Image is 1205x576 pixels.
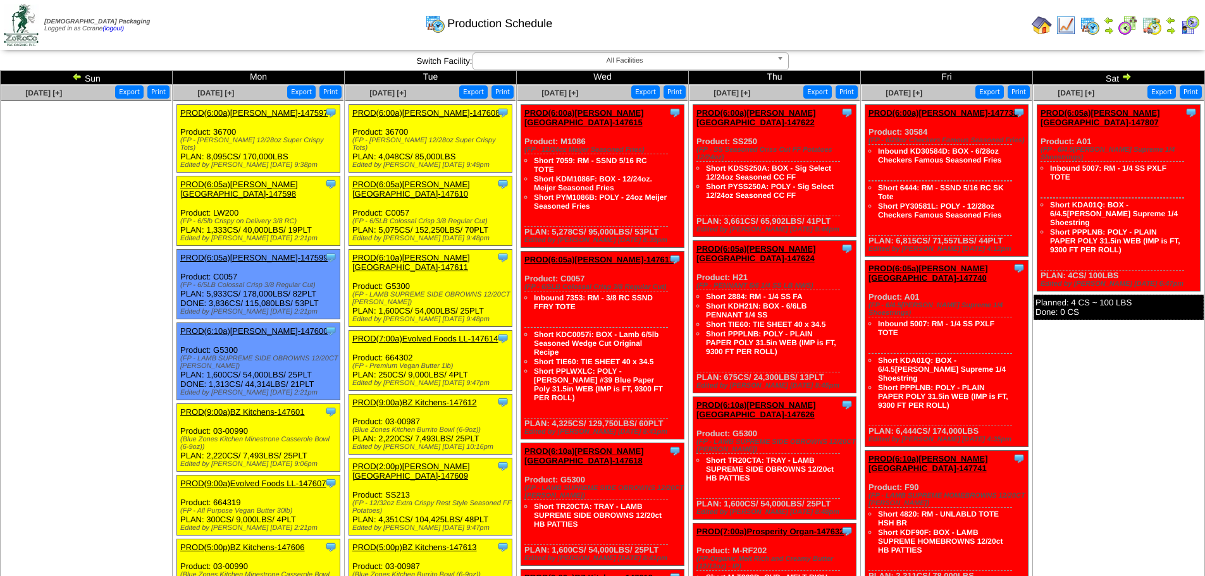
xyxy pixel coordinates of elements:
div: Product: 03-00987 PLAN: 2,220CS / 7,493LBS / 25PLT [349,395,512,455]
img: Tooltip [324,477,337,489]
a: Short KDA01Q: BOX - 6/4.5[PERSON_NAME] Supreme 1/4 Shoestring [878,356,1006,383]
a: PROD(6:05a)[PERSON_NAME][GEOGRAPHIC_DATA]-147598 [180,180,298,199]
a: Short PPLWXLC: POLY - [PERSON_NAME] #39 Blue Paper Poly 31.5in WEB (IMP is FT, 9300 FT PER ROLL) [534,367,663,402]
img: arrowright.gif [1166,25,1176,35]
a: (logout) [102,25,124,32]
a: PROD(6:10a)[PERSON_NAME][GEOGRAPHIC_DATA]-147741 [868,454,988,473]
a: Short TIE60: TIE SHEET 40 x 34.5 [534,357,653,366]
a: Inbound 5007: RM - 1/4 SS PXLF TOTE [878,319,994,337]
img: zoroco-logo-small.webp [4,4,39,46]
button: Export [115,85,144,99]
div: Product: 664302 PLAN: 250CS / 9,000LBS / 4PLT [349,331,512,391]
img: arrowleft.gif [72,71,82,82]
div: Edited by [PERSON_NAME] [DATE] 9:47pm [352,379,512,387]
img: Tooltip [1185,106,1197,119]
a: PROD(6:05a)[PERSON_NAME][GEOGRAPHIC_DATA]-147807 [1041,108,1160,127]
div: (FP - 12/24oz Meijer Seasoned Fries) [524,146,684,154]
div: Edited by [PERSON_NAME] [DATE] 6:47pm [1041,280,1200,288]
span: [DATE] [+] [369,89,406,97]
div: (FP - 6/5LB Colossal Crisp 3/8 Regular Cut) [180,281,340,289]
a: [DATE] [+] [886,89,922,97]
a: Short 2884: RM - 1/4 SS FA [706,292,803,301]
span: All Facilities [478,53,772,68]
div: Product: C0057 PLAN: 5,933CS / 178,000LBS / 82PLT DONE: 3,836CS / 115,080LBS / 53PLT [177,250,340,319]
img: Tooltip [324,106,337,119]
a: PROD(6:05a)[PERSON_NAME][GEOGRAPHIC_DATA]-147740 [868,264,988,283]
img: Tooltip [324,178,337,190]
a: PROD(6:10a)[PERSON_NAME][GEOGRAPHIC_DATA]-147626 [696,400,816,419]
img: calendarblend.gif [1118,15,1138,35]
div: (FP - 6/28oz Checkers Famous Seasoned Fries) [868,137,1028,144]
div: Edited by [PERSON_NAME] [DATE] 8:39pm [524,236,684,244]
a: PROD(6:10a)[PERSON_NAME][GEOGRAPHIC_DATA]-147618 [524,446,644,465]
div: (FP - LAMB SUPREME SIDE OBROWNS 12/20CT [PERSON_NAME]) [696,438,856,453]
div: Product: 664319 PLAN: 300CS / 9,000LBS / 4PLT [177,475,340,536]
div: (FP - LAMB SUPREME SIDE OBROWNS 12/20CT [PERSON_NAME]) [524,484,684,499]
div: Edited by [PERSON_NAME] [DATE] 8:48pm [696,508,856,516]
a: Short TIE60: TIE SHEET 40 x 34.5 [706,320,825,329]
div: Product: G5300 PLAN: 1,600CS / 54,000LBS / 25PLT DONE: 1,313CS / 44,314LBS / 21PLT [177,323,340,400]
a: [DATE] [+] [197,89,234,97]
a: PROD(6:10a)[PERSON_NAME][GEOGRAPHIC_DATA]-147611 [352,253,470,272]
a: Short KDH21N: BOX - 6/6LB PENNANT 1/4 SS [706,302,806,319]
div: Product: 36700 PLAN: 4,048CS / 85,000LBS [349,105,512,173]
img: Tooltip [669,106,681,119]
div: Product: G5300 PLAN: 1,600CS / 54,000LBS / 25PLT [521,443,684,566]
img: Tooltip [1013,262,1025,274]
img: Tooltip [324,541,337,553]
a: PROD(6:05a)[PERSON_NAME]-147617 [524,255,674,264]
button: Print [1180,85,1202,99]
a: Short PYM1086B: POLY - 24oz Meijer Seasoned Fries [534,193,667,211]
div: (FP - [PERSON_NAME] 12/28oz Super Crispy Tots) [352,137,512,152]
a: Short PPPLNB: POLY - PLAIN PAPER POLY 31.5in WEB (IMP is FT, 9300 FT PER ROLL) [878,383,1008,410]
a: PROD(7:00a)Prosperity Organ-147632 [696,527,844,536]
img: calendarprod.gif [1080,15,1100,35]
button: Print [1008,85,1030,99]
div: Product: A01 PLAN: 6,444CS / 174,000LBS [865,260,1029,447]
div: (FP - [PERSON_NAME] 12/28oz Super Crispy Tots) [180,137,340,152]
div: Product: 30584 PLAN: 6,815CS / 71,557LBS / 44PLT [865,105,1029,257]
div: Product: SS213 PLAN: 4,351CS / 104,425LBS / 48PLT [349,458,512,536]
img: Tooltip [497,541,509,553]
div: Edited by [PERSON_NAME] [DATE] 2:21pm [180,308,340,316]
td: Sat [1033,71,1205,85]
div: Edited by [PERSON_NAME] [DATE] 4:35pm [868,436,1028,443]
a: PROD(6:00a)[PERSON_NAME][GEOGRAPHIC_DATA]-147622 [696,108,816,127]
img: Tooltip [497,460,509,472]
a: Short KDM1086F: BOX - 12/24oz. Meijer Seasoned Fries [534,175,652,192]
div: (Blue Zones Kitchen Burrito Bowl (6-9oz)) [352,426,512,434]
div: Edited by [PERSON_NAME] [DATE] 8:45pm [696,382,856,389]
div: (FP - 6/4.5[PERSON_NAME] Supreme 1/4 Shoestrings) [1041,146,1200,161]
img: Tooltip [497,178,509,190]
img: Tooltip [841,525,853,537]
a: Short TR20CTA: TRAY - LAMB SUPREME SIDE OBROWNS 12/20ct HB PATTIES [706,456,834,482]
button: Export [803,85,832,99]
a: Short KDC0057i: BOX - Lamb 6/5lb Seasoned Wedge Cut Original Recipe [534,330,658,357]
a: PROD(6:00a)[PERSON_NAME]-147608 [352,108,500,118]
img: arrowleft.gif [1104,15,1114,25]
div: Edited by [PERSON_NAME] [DATE] 2:21pm [180,389,340,396]
img: Tooltip [324,405,337,418]
div: Edited by [PERSON_NAME] [DATE] 9:49pm [352,161,512,169]
div: Edited by [PERSON_NAME] [DATE] 9:06pm [180,460,340,468]
div: Edited by [PERSON_NAME] [DATE] 2:21pm [180,524,340,532]
span: Logged in as Ccrane [44,18,150,32]
td: Tue [345,71,517,85]
img: Tooltip [497,396,509,408]
div: Edited by [PERSON_NAME] [DATE] 9:38pm [180,161,340,169]
button: Print [836,85,858,99]
div: Product: A01 PLAN: 4CS / 100LBS [1037,105,1201,291]
td: Wed [517,71,689,85]
div: Product: SS250 PLAN: 3,661CS / 65,902LBS / 41PLT [693,105,856,237]
img: Tooltip [324,324,337,337]
span: [DATE] [+] [25,89,62,97]
a: [DATE] [+] [541,89,578,97]
a: Short TR20CTA: TRAY - LAMB SUPREME SIDE OBROWNS 12/20ct HB PATTIES [534,502,662,529]
button: Export [459,85,488,99]
img: calendarcustomer.gif [1180,15,1200,35]
img: arrowright.gif [1122,71,1132,82]
a: Short PYSS250A: POLY - Sig Select 12/24oz Seasoned CC FF [706,182,834,200]
td: Thu [689,71,861,85]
